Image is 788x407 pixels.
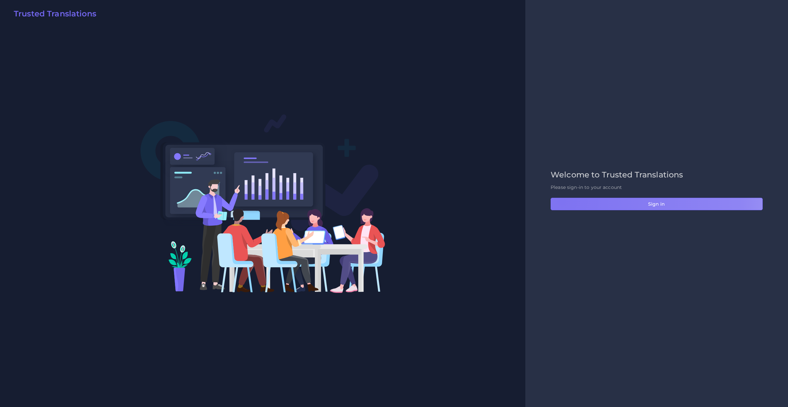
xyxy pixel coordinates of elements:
a: Trusted Translations [9,9,96,21]
p: Please sign-in to your account [551,184,763,191]
h2: Trusted Translations [14,9,96,19]
img: Login V2 [140,114,385,293]
button: Sign in [551,198,763,210]
h2: Welcome to Trusted Translations [551,170,763,180]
